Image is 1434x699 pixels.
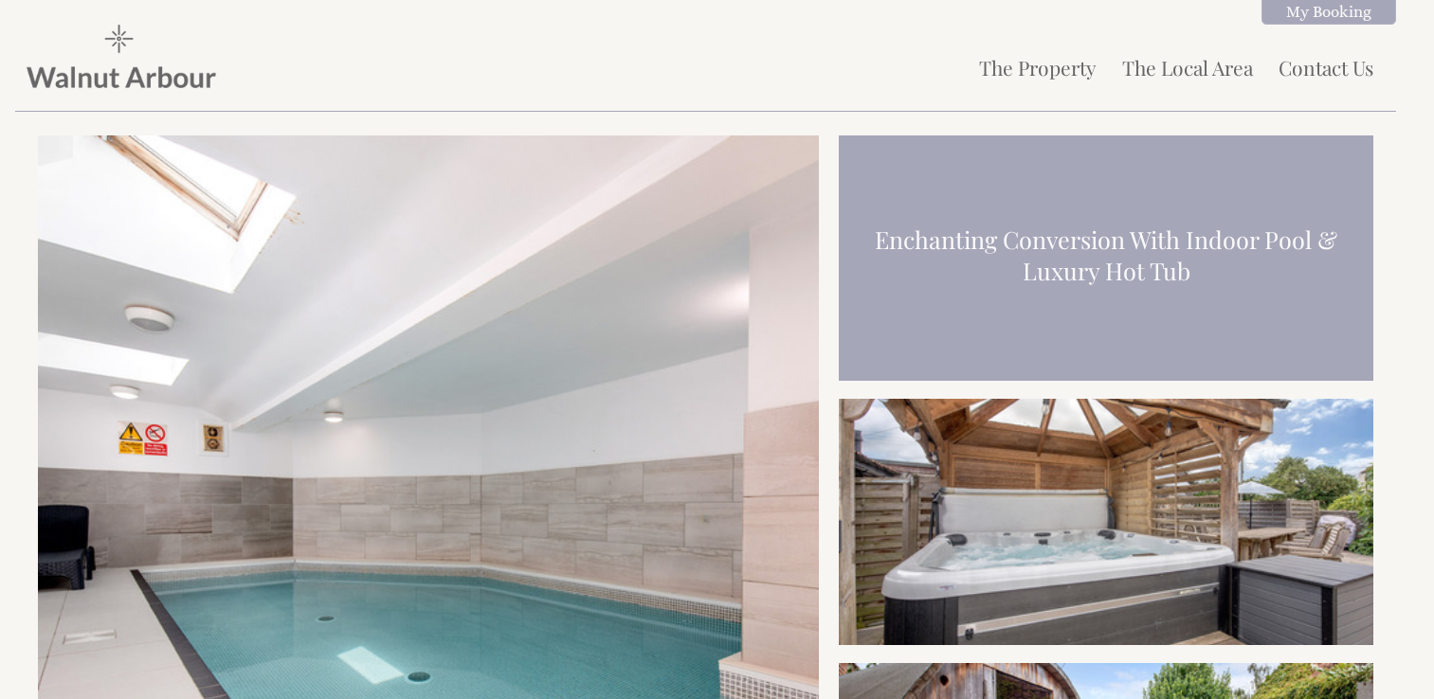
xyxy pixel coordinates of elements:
[1279,54,1373,81] a: Contact Us
[27,25,216,88] img: Walnut Arbour
[979,54,1097,81] a: The Property
[844,224,1368,286] h1: Enchanting Conversion With Indoor Pool & Luxury Hot Tub
[1122,54,1253,81] a: The Local Area
[839,399,1373,662] img: Image12.full.jpeg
